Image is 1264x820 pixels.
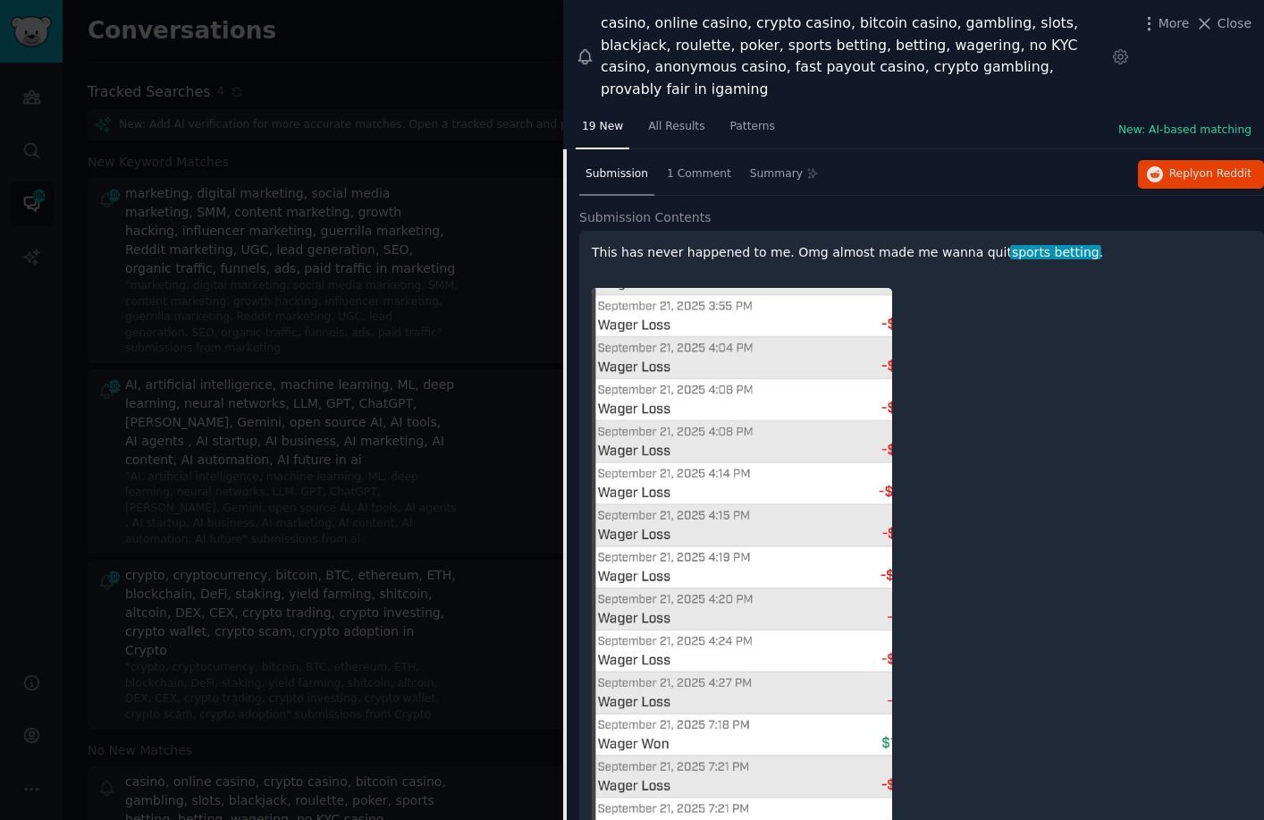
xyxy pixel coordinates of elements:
[1218,14,1251,33] span: Close
[579,208,712,227] span: Submission Contents
[1195,14,1251,33] button: Close
[642,113,711,149] a: All Results
[667,166,731,182] span: 1 Comment
[648,119,704,135] span: All Results
[592,243,1251,262] p: This has never happened to me. Omg almost made me wanna quit .
[601,13,1105,100] div: casino, online casino, crypto casino, bitcoin casino, gambling, slots, blackjack, roulette, poker...
[1010,245,1100,259] span: sports betting
[750,166,803,182] span: Summary
[1159,14,1190,33] span: More
[1118,123,1251,139] button: New: AI-based matching
[582,119,623,135] span: 19 New
[576,113,629,149] a: 19 New
[730,119,775,135] span: Patterns
[1200,167,1251,180] span: on Reddit
[1169,166,1251,182] span: Reply
[1140,14,1190,33] button: More
[724,113,781,149] a: Patterns
[1138,160,1264,189] button: Replyon Reddit
[586,166,648,182] span: Submission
